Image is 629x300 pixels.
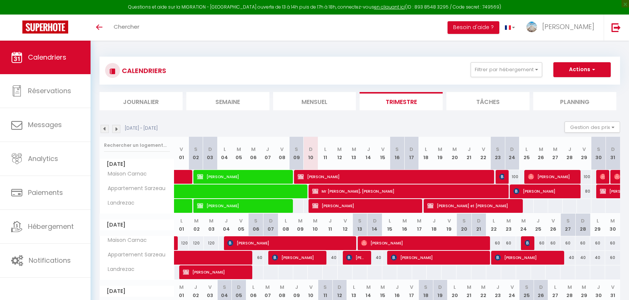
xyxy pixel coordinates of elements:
[309,284,313,291] abbr: V
[468,146,471,153] abbr: J
[605,236,620,250] div: 60
[433,137,448,170] th: 19
[533,92,616,110] li: Planning
[263,214,278,236] th: 07
[597,284,600,291] abbr: J
[22,20,68,34] img: Super Booking
[179,284,184,291] abbr: M
[611,23,621,32] img: logout
[590,236,605,250] div: 60
[554,284,556,291] abbr: L
[575,214,590,236] th: 28
[174,236,178,250] a: [PERSON_NAME]
[551,217,555,224] abbr: V
[347,137,361,170] th: 13
[269,217,273,224] abbr: D
[505,170,519,184] div: 100
[521,15,604,41] a: ... [PERSON_NAME]
[396,284,399,291] abbr: J
[252,284,255,291] abbr: L
[591,137,606,170] th: 30
[448,21,499,34] button: Besoin d'aide ?
[531,236,546,250] div: 60
[309,146,313,153] abbr: D
[542,22,594,31] span: [PERSON_NAME]
[125,125,158,132] p: [DATE] - [DATE]
[29,256,71,265] span: Notifications
[597,146,600,153] abbr: S
[560,214,575,236] th: 27
[246,137,260,170] th: 06
[373,217,377,224] abbr: D
[100,220,174,230] span: [DATE]
[410,146,413,153] abbr: D
[453,284,456,291] abbr: L
[374,4,405,10] a: en cliquant ici
[566,217,570,224] abbr: S
[539,146,543,153] abbr: M
[217,137,232,170] th: 04
[367,214,382,236] th: 14
[537,217,540,224] abbr: J
[516,214,531,236] th: 24
[548,137,563,170] th: 27
[568,284,572,291] abbr: M
[28,154,58,163] span: Analytics
[180,146,183,153] abbr: V
[104,139,170,152] input: Rechercher un logement...
[313,217,317,224] abbr: M
[266,146,269,153] abbr: J
[100,159,174,170] span: [DATE]
[501,214,516,236] th: 23
[391,250,483,265] span: [PERSON_NAME]
[410,284,413,291] abbr: V
[183,265,246,279] span: [PERSON_NAME]
[505,137,519,170] th: 24
[249,214,263,236] th: 06
[189,236,204,250] div: 120
[563,137,577,170] th: 28
[560,251,575,265] div: 40
[293,214,308,236] th: 09
[338,284,341,291] abbr: D
[323,284,327,291] abbr: S
[289,137,304,170] th: 09
[380,284,385,291] abbr: M
[101,236,149,244] span: Maison Carnac
[353,284,355,291] abbr: L
[101,199,136,207] span: Landrezac
[346,250,366,265] span: [PERSON_NAME]
[101,184,167,193] span: Appartement Sarzeau
[272,250,320,265] span: [PERSON_NAME]
[611,284,614,291] abbr: V
[433,217,436,224] abbr: J
[101,265,136,274] span: Landrezac
[223,284,226,291] abbr: S
[298,217,303,224] abbr: M
[174,137,189,170] th: 01
[446,92,530,110] li: Tâches
[427,214,442,236] th: 18
[101,170,149,178] span: Maison Carnac
[438,284,442,291] abbr: D
[412,214,427,236] th: 17
[204,214,219,236] th: 03
[425,146,427,153] abbr: L
[390,137,404,170] th: 16
[525,236,530,250] span: [PERSON_NAME]
[180,217,183,224] abbr: L
[209,217,214,224] abbr: M
[525,146,528,153] abbr: L
[577,137,591,170] th: 29
[395,146,399,153] abbr: S
[605,214,620,236] th: 30
[323,251,338,265] div: 40
[581,217,585,224] abbr: D
[442,214,456,236] th: 19
[389,217,391,224] abbr: L
[575,251,590,265] div: 40
[499,170,504,184] span: [PERSON_NAME]
[448,217,451,224] abbr: V
[493,217,495,224] abbr: L
[28,120,62,129] span: Messages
